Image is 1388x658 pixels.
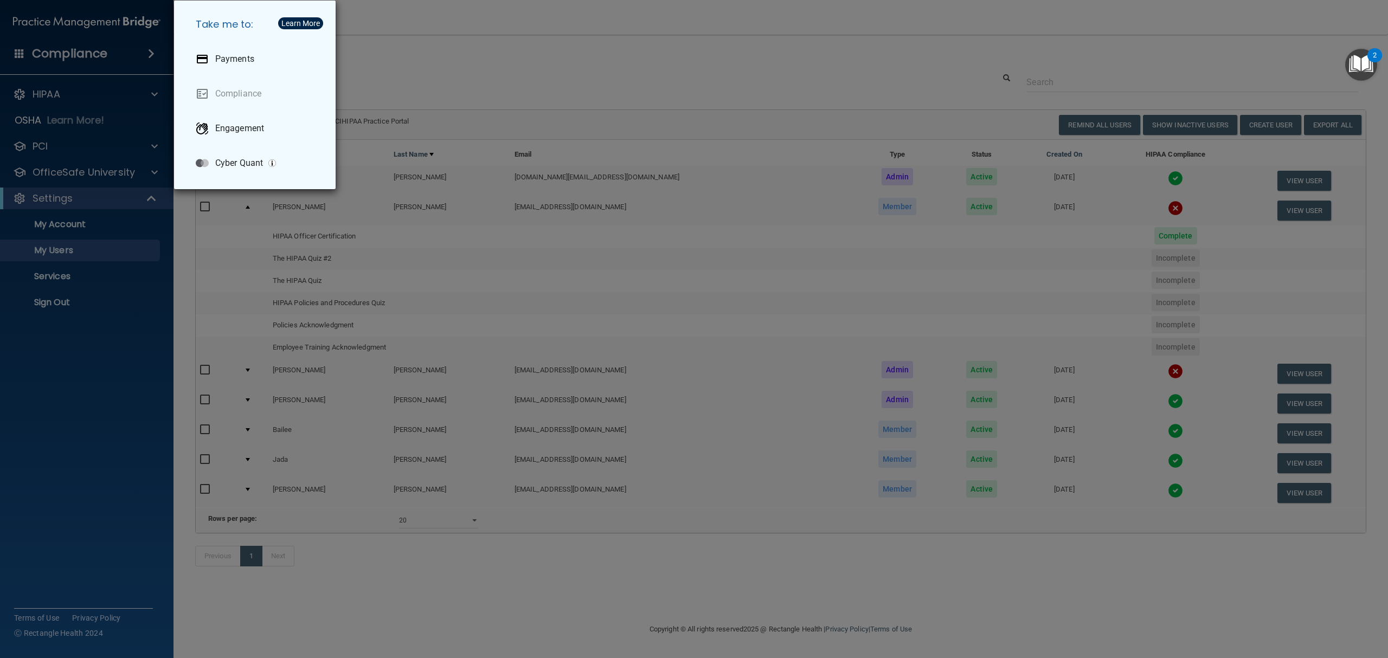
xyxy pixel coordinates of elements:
p: Payments [215,54,254,64]
h5: Take me to: [187,9,327,40]
a: Payments [187,44,327,74]
div: Learn More [281,20,320,27]
a: Compliance [187,79,327,109]
button: Open Resource Center, 2 new notifications [1345,49,1377,81]
div: 2 [1373,55,1377,69]
button: Learn More [278,17,323,29]
a: Engagement [187,113,327,144]
p: Cyber Quant [215,158,263,169]
p: Engagement [215,123,264,134]
a: Cyber Quant [187,148,327,178]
